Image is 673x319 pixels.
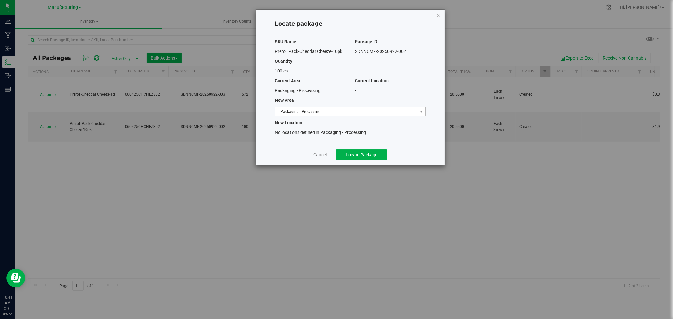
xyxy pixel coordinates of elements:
[275,68,288,73] span: 100 ea
[355,49,406,54] span: SDNNCMF-20250922-002
[275,120,302,125] span: New Location
[6,269,25,287] iframe: Resource center
[275,39,296,44] span: SKU Name
[417,107,425,116] span: select
[275,88,321,93] span: Packaging - Processing
[275,49,342,54] span: Preroll Pack-Cheddar Cheeze-10pk
[275,78,300,83] span: Current Area
[275,98,294,103] span: New Area
[275,59,292,64] span: Quantity
[355,39,377,44] span: Package ID
[355,88,356,93] span: -
[275,107,417,116] span: Packaging - Processing
[313,152,327,158] a: Cancel
[336,149,387,160] button: Locate Package
[275,130,366,135] span: No locations defined in Packaging - Processing
[355,78,389,83] span: Current Location
[346,152,377,157] span: Locate Package
[275,20,426,28] h4: Locate package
